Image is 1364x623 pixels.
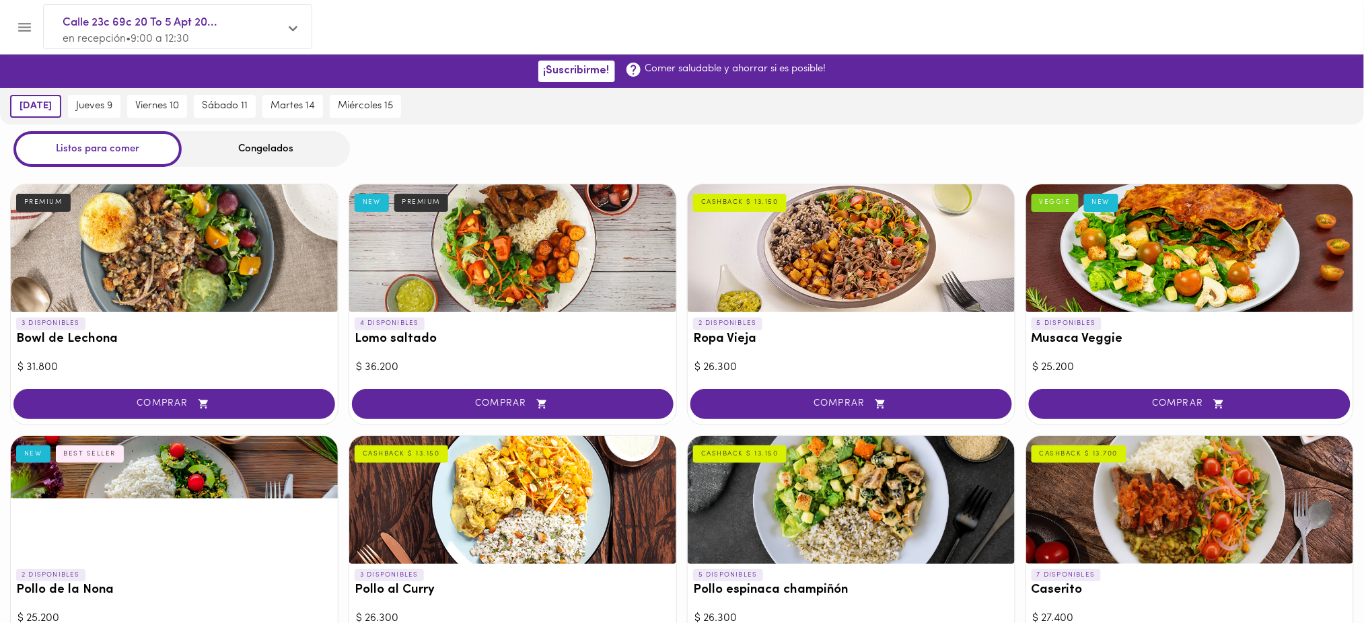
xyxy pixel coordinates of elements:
[1026,184,1353,312] div: Musaca Veggie
[355,194,389,211] div: NEW
[30,398,318,410] span: COMPRAR
[76,100,112,112] span: jueves 9
[16,445,50,463] div: NEW
[56,445,124,463] div: BEST SELLER
[17,360,331,375] div: $ 31.800
[1046,398,1334,410] span: COMPRAR
[8,11,41,44] button: Menu
[688,436,1015,564] div: Pollo espinaca champiñón
[63,14,279,32] span: Calle 23c 69c 20 To 5 Apt 20...
[271,100,315,112] span: martes 14
[355,583,671,597] h3: Pollo al Curry
[1286,545,1351,610] iframe: Messagebird Livechat Widget
[68,95,120,118] button: jueves 9
[63,34,189,44] span: en recepción • 9:00 a 12:30
[182,131,350,167] div: Congelados
[1029,389,1351,419] button: COMPRAR
[1026,436,1353,564] div: Caserito
[693,569,763,581] p: 5 DISPONIBLES
[1032,318,1102,330] p: 5 DISPONIBLES
[693,583,1009,597] h3: Pollo espinaca champiñón
[394,194,449,211] div: PREMIUM
[538,61,615,81] button: ¡Suscribirme!
[1033,360,1347,375] div: $ 25.200
[544,65,610,77] span: ¡Suscribirme!
[20,100,52,112] span: [DATE]
[694,360,1008,375] div: $ 26.300
[338,100,393,112] span: miércoles 15
[10,95,61,118] button: [DATE]
[16,583,332,597] h3: Pollo de la Nona
[1032,583,1348,597] h3: Caserito
[1032,194,1079,211] div: VEGGIE
[330,95,401,118] button: miércoles 15
[707,398,995,410] span: COMPRAR
[693,318,762,330] p: 2 DISPONIBLES
[693,445,787,463] div: CASHBACK $ 13.150
[13,131,182,167] div: Listos para comer
[693,194,787,211] div: CASHBACK $ 13.150
[11,436,338,564] div: Pollo de la Nona
[690,389,1012,419] button: COMPRAR
[194,95,256,118] button: sábado 11
[16,332,332,346] h3: Bowl de Lechona
[355,318,425,330] p: 4 DISPONIBLES
[355,569,424,581] p: 3 DISPONIBLES
[349,436,676,564] div: Pollo al Curry
[356,360,670,375] div: $ 36.200
[352,389,674,419] button: COMPRAR
[16,569,85,581] p: 2 DISPONIBLES
[688,184,1015,312] div: Ropa Vieja
[135,100,179,112] span: viernes 10
[1032,569,1101,581] p: 7 DISPONIBLES
[349,184,676,312] div: Lomo saltado
[16,194,71,211] div: PREMIUM
[127,95,187,118] button: viernes 10
[355,445,448,463] div: CASHBACK $ 13.150
[1032,445,1126,463] div: CASHBACK $ 13.700
[369,398,657,410] span: COMPRAR
[1084,194,1118,211] div: NEW
[693,332,1009,346] h3: Ropa Vieja
[202,100,248,112] span: sábado 11
[16,318,85,330] p: 3 DISPONIBLES
[11,184,338,312] div: Bowl de Lechona
[13,389,335,419] button: COMPRAR
[355,332,671,346] h3: Lomo saltado
[1032,332,1348,346] h3: Musaca Veggie
[262,95,323,118] button: martes 14
[645,62,826,76] p: Comer saludable y ahorrar si es posible!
